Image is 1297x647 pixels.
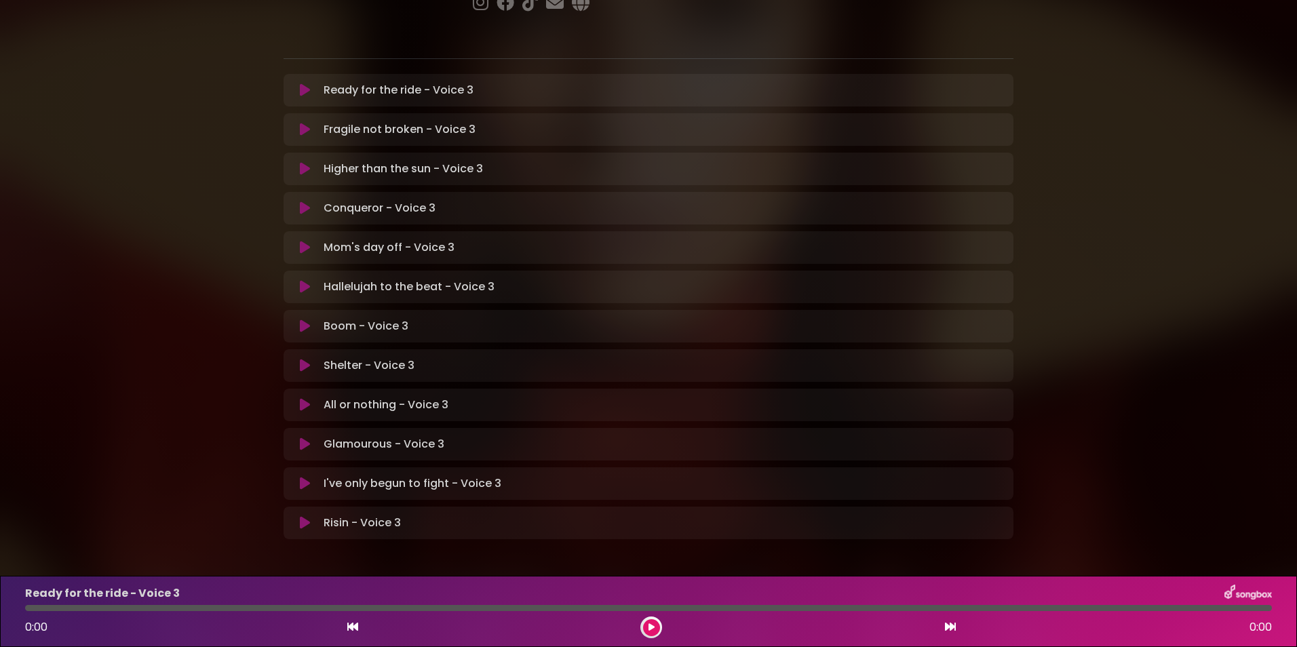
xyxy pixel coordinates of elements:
[1224,585,1272,602] img: songbox-logo-white.png
[324,82,473,98] p: Ready for the ride - Voice 3
[324,279,495,295] p: Hallelujah to the beat - Voice 3
[324,200,435,216] p: Conqueror - Voice 3
[324,397,448,413] p: All or nothing - Voice 3
[324,161,483,177] p: Higher than the sun - Voice 3
[324,318,408,334] p: Boom - Voice 3
[324,515,401,531] p: Risin - Voice 3
[324,121,476,138] p: Fragile not broken - Voice 3
[324,475,501,492] p: I've only begun to fight - Voice 3
[25,585,180,602] p: Ready for the ride - Voice 3
[324,436,444,452] p: Glamourous - Voice 3
[324,239,454,256] p: Mom's day off - Voice 3
[324,357,414,374] p: Shelter - Voice 3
